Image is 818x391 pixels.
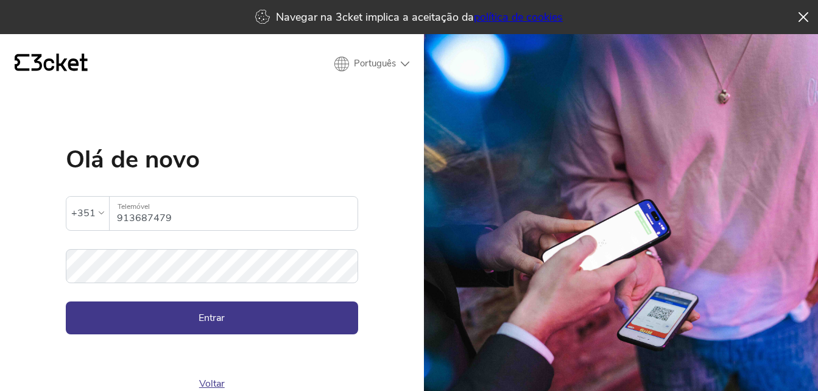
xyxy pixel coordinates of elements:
[15,54,88,74] a: {' '}
[276,10,563,24] p: Navegar na 3cket implica a aceitação da
[15,54,29,71] g: {' '}
[199,377,225,390] a: Voltar
[110,197,358,217] label: Telemóvel
[71,204,96,222] div: +351
[474,10,563,24] a: política de cookies
[66,147,358,172] h1: Olá de novo
[66,301,358,334] button: Entrar
[117,197,358,230] input: Telemóvel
